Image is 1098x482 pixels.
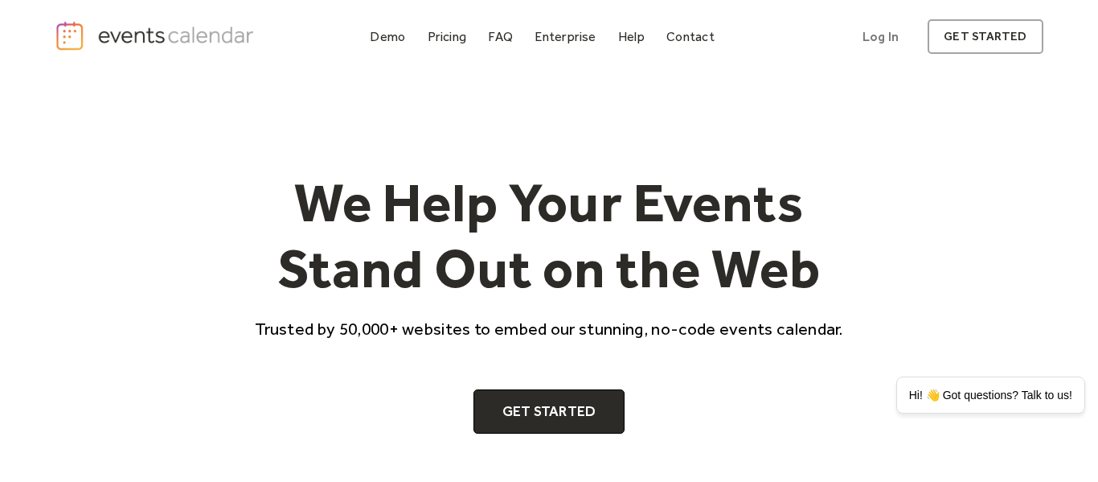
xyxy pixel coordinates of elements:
a: Log In [846,19,915,54]
a: home [55,20,258,51]
a: Demo [363,26,412,47]
a: Help [612,26,651,47]
div: Enterprise [535,32,596,41]
h1: We Help Your Events Stand Out on the Web [240,170,858,301]
div: FAQ [488,32,513,41]
div: Help [618,32,645,41]
a: FAQ [481,26,519,47]
a: get started [928,19,1043,54]
div: Contact [666,32,715,41]
div: Demo [370,32,405,41]
a: Contact [660,26,721,47]
a: Get Started [473,389,625,435]
a: Pricing [421,26,473,47]
a: Enterprise [528,26,602,47]
div: Pricing [428,32,467,41]
p: Trusted by 50,000+ websites to embed our stunning, no-code events calendar. [240,317,858,340]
